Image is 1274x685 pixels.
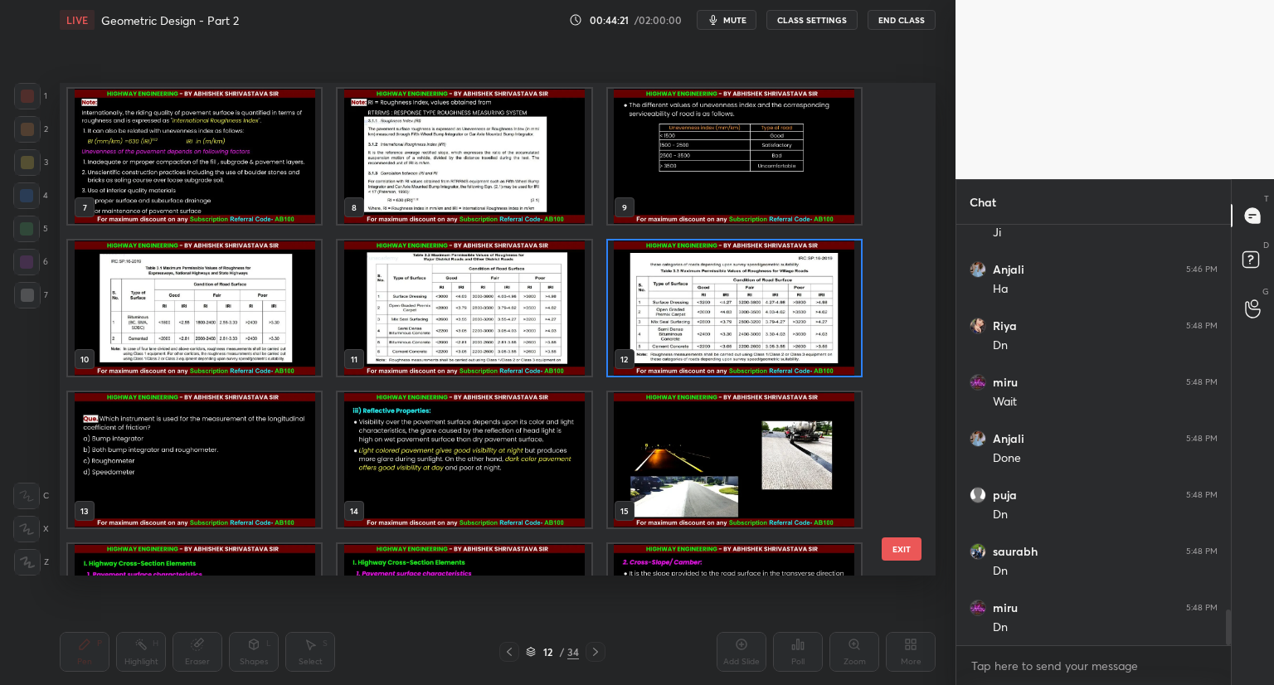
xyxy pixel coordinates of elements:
[68,544,321,679] img: 1759750495R7TNIX.pdf
[68,89,321,224] img: 1759750495R7TNIX.pdf
[1264,192,1269,205] p: T
[970,543,986,560] img: b4a1a2d3db854a93b5acf42997bd3eb5.jpg
[1186,603,1218,613] div: 5:48 PM
[882,537,921,561] button: EXIT
[1186,490,1218,500] div: 5:48 PM
[1263,239,1269,251] p: D
[14,282,48,308] div: 7
[1186,434,1218,444] div: 5:48 PM
[970,318,986,334] img: 9a58a05a9ad6482a82cd9b5ca215b066.jpg
[608,392,861,527] img: 1759750495R7TNIX.pdf
[993,375,1018,390] h6: miru
[1186,321,1218,331] div: 5:48 PM
[993,450,1218,467] div: Done
[68,392,321,527] img: 1759750495R7TNIX.pdf
[338,240,591,376] img: 1759750495R7TNIX.pdf
[993,281,1218,298] div: Ha
[14,149,48,176] div: 3
[13,516,49,542] div: X
[60,83,907,576] div: grid
[970,487,986,503] img: default.png
[697,10,756,30] button: mute
[13,216,48,242] div: 5
[993,338,1218,354] div: Dn
[539,647,556,657] div: 12
[993,544,1038,559] h6: saurabh
[993,507,1218,523] div: Dn
[1186,265,1218,274] div: 5:46 PM
[993,488,1017,503] h6: puja
[1186,377,1218,387] div: 5:48 PM
[723,14,746,26] span: mute
[559,647,564,657] div: /
[993,225,1218,241] div: Ji
[338,544,591,679] img: 1759750495R7TNIX.pdf
[993,262,1024,277] h6: Anjali
[956,225,1231,646] div: grid
[338,392,591,527] img: 1759750495R7TNIX.pdf
[766,10,858,30] button: CLASS SETTINGS
[13,249,48,275] div: 6
[13,182,48,209] div: 4
[13,483,49,509] div: C
[338,89,591,224] img: 1759750495R7TNIX.pdf
[101,12,239,28] h4: Geometric Design - Part 2
[993,563,1218,580] div: Dn
[970,374,986,391] img: aab9373e004e41fbb1dd6d86c47cfef5.jpg
[993,318,1017,333] h6: Riya
[608,89,861,224] img: 1759750495R7TNIX.pdf
[567,644,579,659] div: 34
[993,619,1218,636] div: Dn
[68,240,321,376] img: 1759750495R7TNIX.pdf
[14,83,47,109] div: 1
[993,394,1218,411] div: Wait
[60,10,95,30] div: LIVE
[956,180,1009,224] p: Chat
[970,430,986,447] img: f1124f5110f047a9b143534817469acb.jpg
[1262,285,1269,298] p: G
[14,116,48,143] div: 2
[993,600,1018,615] h6: miru
[993,431,1024,446] h6: Anjali
[970,600,986,616] img: aab9373e004e41fbb1dd6d86c47cfef5.jpg
[868,10,936,30] button: End Class
[970,261,986,278] img: f1124f5110f047a9b143534817469acb.jpg
[608,544,861,679] img: 1759750495R7TNIX.pdf
[608,240,861,376] img: 1759750495R7TNIX.pdf
[14,549,49,576] div: Z
[1186,547,1218,556] div: 5:48 PM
